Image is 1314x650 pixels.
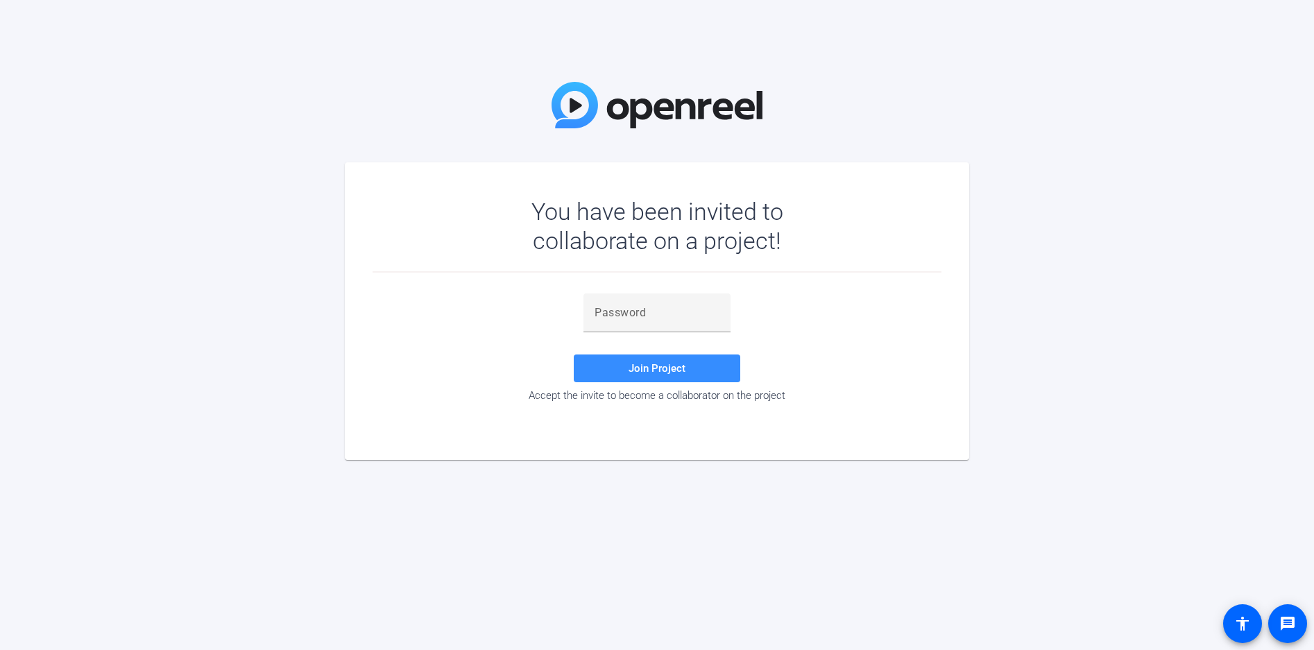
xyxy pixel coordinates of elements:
[373,389,941,402] div: Accept the invite to become a collaborator on the project
[491,197,824,255] div: You have been invited to collaborate on a project!
[629,362,685,375] span: Join Project
[1234,615,1251,632] mat-icon: accessibility
[595,305,719,321] input: Password
[552,82,762,128] img: OpenReel Logo
[574,354,740,382] button: Join Project
[1279,615,1296,632] mat-icon: message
